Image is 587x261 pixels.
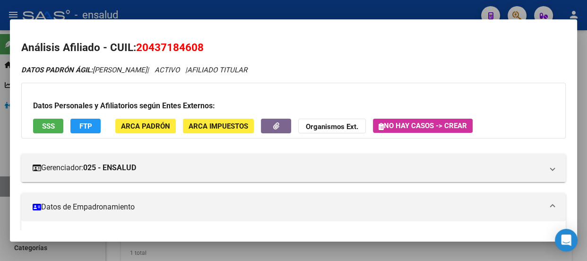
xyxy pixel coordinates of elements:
span: AFILIADO TITULAR [187,66,247,74]
strong: Organismos Ext. [306,122,358,131]
span: No hay casos -> Crear [379,122,467,130]
button: Organismos Ext. [298,119,366,133]
span: [PERSON_NAME] [21,66,147,74]
button: SSS [33,119,63,133]
span: SSS [42,122,55,130]
span: 20437184608 [136,41,204,53]
button: ARCA Padrón [115,119,176,133]
button: FTP [70,119,101,133]
h3: Datos Personales y Afiliatorios según Entes Externos: [33,100,554,112]
mat-panel-title: Gerenciador: [33,162,543,174]
button: No hay casos -> Crear [373,119,473,133]
h2: Análisis Afiliado - CUIL: [21,40,566,56]
i: | ACTIVO | [21,66,247,74]
span: FTP [79,122,92,130]
strong: DATOS PADRÓN ÁGIL: [21,66,93,74]
mat-expansion-panel-header: Datos de Empadronamiento [21,193,566,221]
mat-expansion-panel-header: Gerenciador:025 - ENSALUD [21,154,566,182]
strong: 025 - ENSALUD [83,162,136,174]
button: ARCA Impuestos [183,119,254,133]
span: ARCA Impuestos [189,122,248,130]
div: Open Intercom Messenger [555,229,578,252]
span: ARCA Padrón [121,122,170,130]
mat-panel-title: Datos de Empadronamiento [33,201,543,213]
